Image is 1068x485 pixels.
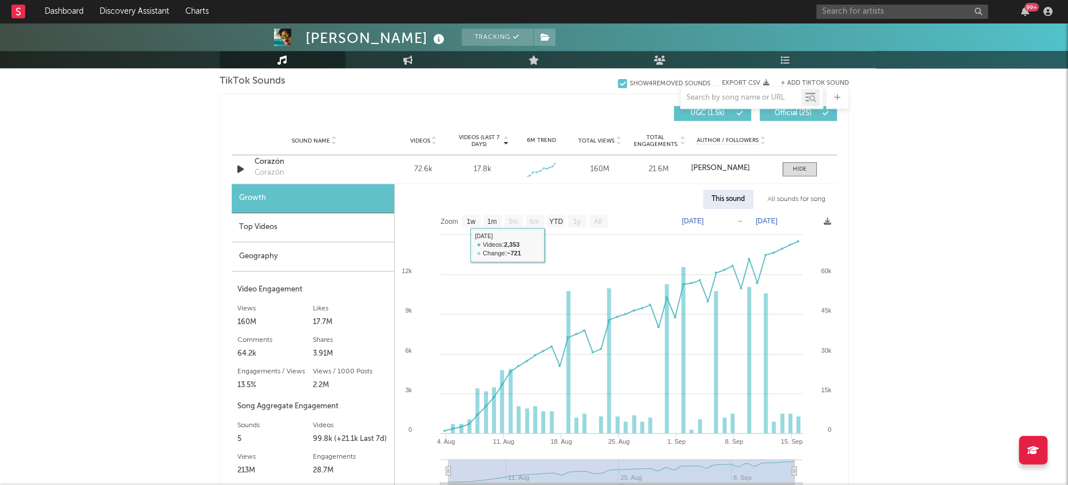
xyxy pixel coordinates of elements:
div: Video Engagement [237,283,388,297]
text: 12k [402,267,412,274]
div: Shares [313,333,388,347]
div: Song Aggregate Engagement [237,400,388,413]
text: 15k [821,387,831,393]
div: 2.2M [313,378,388,392]
span: Videos [410,137,430,144]
text: 8. Sep [725,438,743,445]
div: Growth [232,184,394,213]
text: 60k [821,267,831,274]
text: → [736,217,743,225]
text: 15. Sep [780,438,802,445]
input: Search for artists [816,5,988,19]
text: 6m [529,218,539,226]
text: 4. Aug [436,438,454,445]
div: 99 + [1025,3,1039,11]
div: 17.8k [473,164,491,175]
div: 72.6k [397,164,450,175]
text: 6k [405,347,412,354]
button: Official(25) [760,106,837,121]
div: 21.6M [632,164,685,175]
strong: [PERSON_NAME] [691,164,750,172]
text: 30k [821,347,831,354]
span: Sound Name [292,137,330,144]
text: [DATE] [756,217,777,225]
div: Geography [232,242,394,271]
div: Corazón [255,167,284,179]
button: UGC(1.5k) [674,106,751,121]
div: Comments [237,333,313,347]
text: All [594,218,601,226]
span: Total Views [578,137,614,144]
text: 11. Aug [493,438,514,445]
div: All sounds for song [759,190,834,209]
div: Views [237,302,313,316]
span: TikTok Sounds [220,74,285,88]
span: Total Engagements [632,134,678,148]
div: Views [237,450,313,464]
text: 9k [405,307,412,314]
button: + Add TikTok Sound [781,80,849,86]
div: This sound [703,190,753,209]
text: 1y [573,218,581,226]
text: 1. Sep [667,438,685,445]
div: 13.5% [237,378,313,392]
div: Sounds [237,419,313,432]
a: Corazón [255,156,374,168]
div: 6M Trend [514,136,567,145]
text: 1w [466,218,475,226]
button: Tracking [462,29,533,46]
text: 0 [827,426,831,433]
div: Top Videos [232,213,394,242]
div: Videos [313,419,388,432]
div: 64.2k [237,347,313,361]
a: [PERSON_NAME] [691,164,771,172]
div: 213M [237,464,313,478]
div: 17.7M [313,316,388,329]
button: Export CSV [722,80,769,86]
text: 45k [821,307,831,314]
div: [PERSON_NAME] [305,29,447,48]
div: 28.7M [313,464,388,478]
text: 18. Aug [550,438,571,445]
span: Official ( 25 ) [767,110,820,117]
button: 99+ [1021,7,1029,16]
div: 3.91M [313,347,388,361]
div: Views / 1000 Posts [313,365,388,378]
text: [DATE] [682,217,704,225]
div: Show 4 Removed Sounds [630,80,710,88]
text: YTD [549,218,562,226]
text: Zoom [440,218,458,226]
input: Search by song name or URL [681,93,801,102]
div: 99.8k (+21.1k Last 7d) [313,432,388,446]
text: 0 [408,426,411,433]
span: Videos (last 7 days) [455,134,502,148]
button: + Add TikTok Sound [769,80,849,86]
text: 1m [487,218,497,226]
text: 3k [405,387,412,393]
div: Likes [313,302,388,316]
div: 160M [573,164,626,175]
span: Author / Followers [697,137,759,144]
div: 160M [237,316,313,329]
div: 5 [237,432,313,446]
text: 3m [508,218,518,226]
text: 25. Aug [608,438,629,445]
div: Engagements / Views [237,365,313,378]
div: Engagements [313,450,388,464]
span: UGC ( 1.5k ) [681,110,734,117]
